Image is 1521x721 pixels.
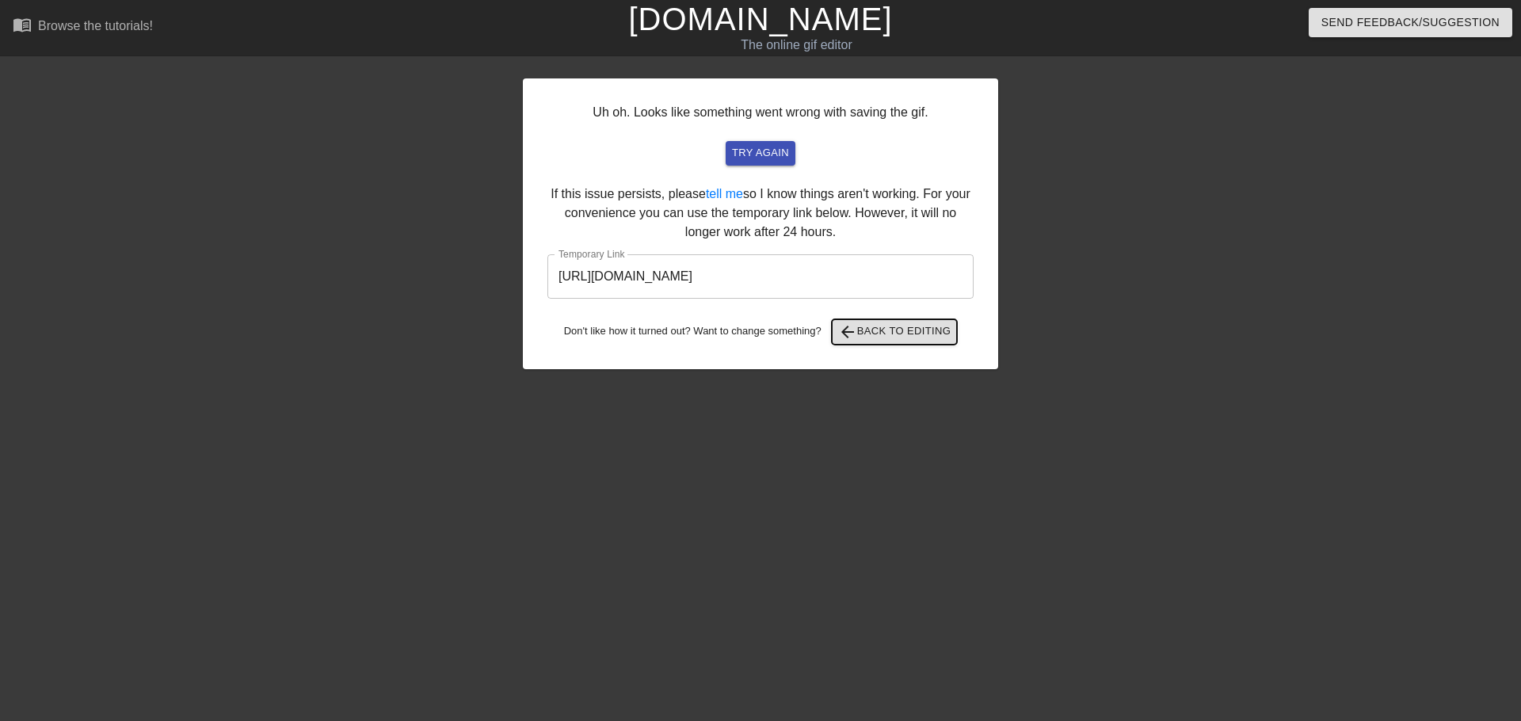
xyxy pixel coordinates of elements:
[547,254,974,299] input: bare
[732,144,789,162] span: try again
[838,322,951,341] span: Back to Editing
[38,19,153,32] div: Browse the tutorials!
[706,187,743,200] a: tell me
[838,322,857,341] span: arrow_back
[13,15,153,40] a: Browse the tutorials!
[547,319,974,345] div: Don't like how it turned out? Want to change something?
[523,78,998,369] div: Uh oh. Looks like something went wrong with saving the gif. If this issue persists, please so I k...
[1321,13,1500,32] span: Send Feedback/Suggestion
[628,2,892,36] a: [DOMAIN_NAME]
[515,36,1078,55] div: The online gif editor
[832,319,958,345] button: Back to Editing
[1309,8,1512,37] button: Send Feedback/Suggestion
[726,141,795,166] button: try again
[13,15,32,34] span: menu_book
